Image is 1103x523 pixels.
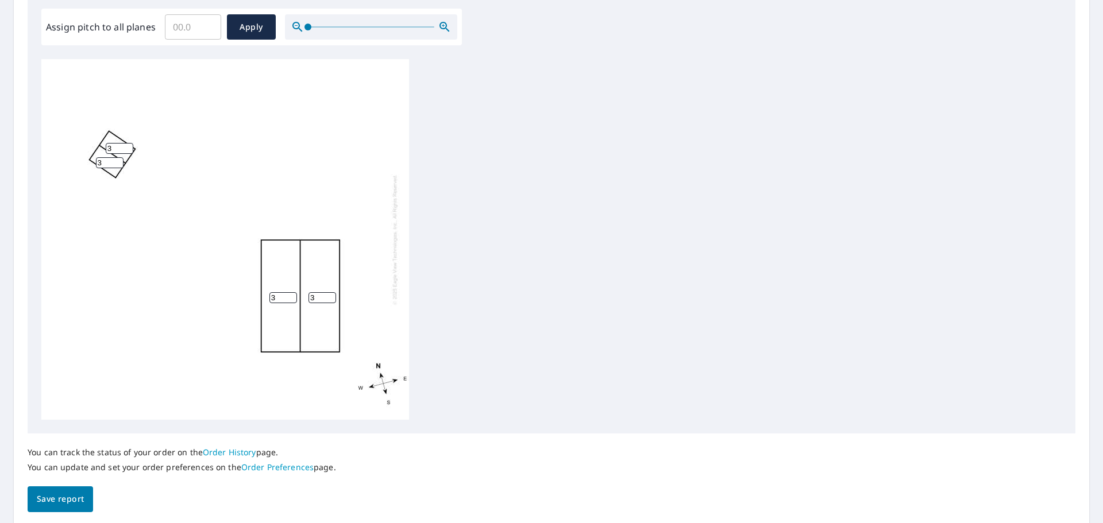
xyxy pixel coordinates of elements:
[241,462,314,472] a: Order Preferences
[46,20,156,34] label: Assign pitch to all planes
[203,447,256,458] a: Order History
[28,486,93,512] button: Save report
[37,492,84,506] span: Save report
[28,462,336,472] p: You can update and set your order preferences on the page.
[227,14,276,40] button: Apply
[165,11,221,43] input: 00.0
[236,20,267,34] span: Apply
[28,447,336,458] p: You can track the status of your order on the page.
